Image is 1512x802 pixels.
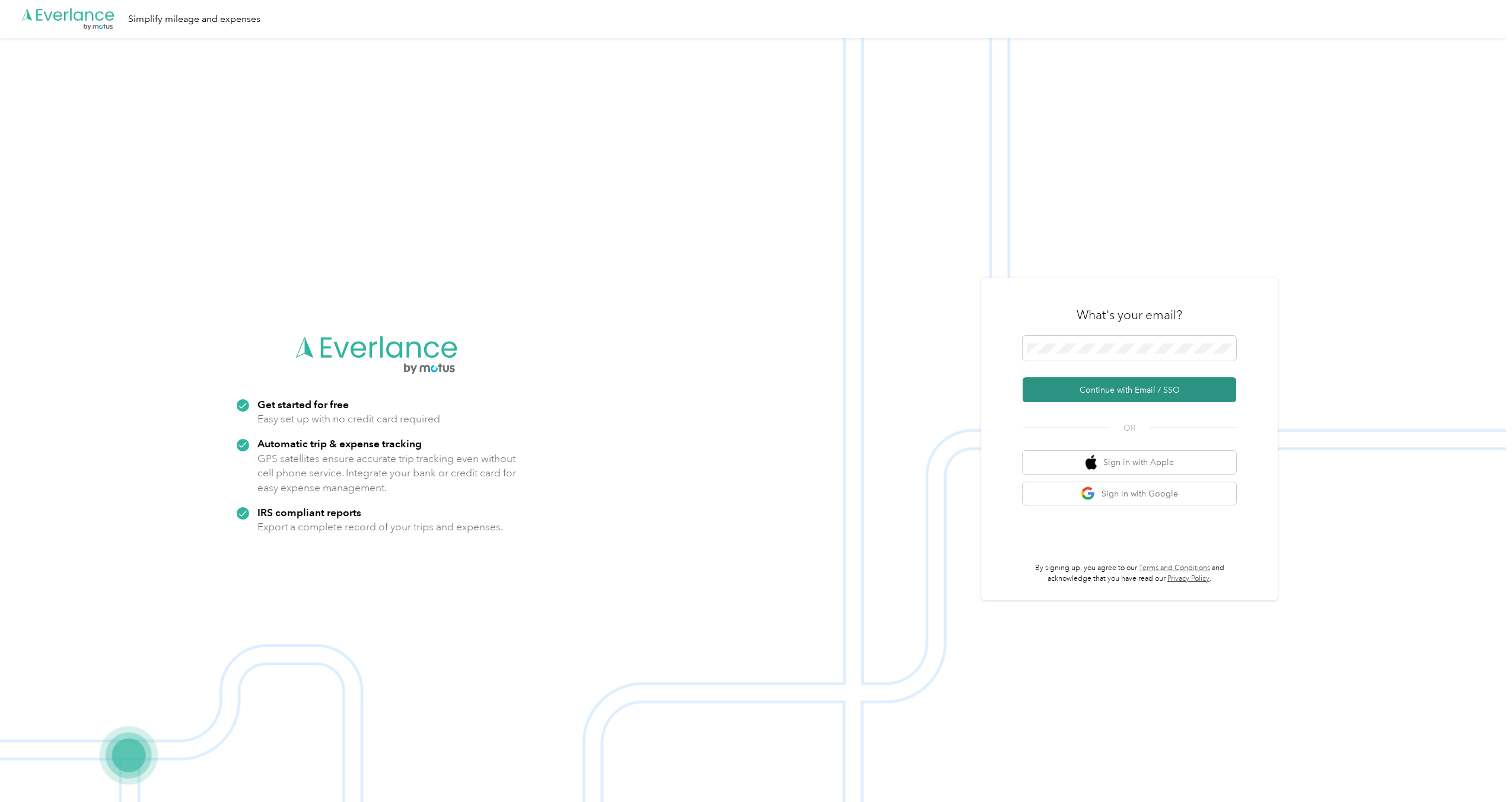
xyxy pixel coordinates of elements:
span: OR [1109,422,1150,434]
p: By signing up, you agree to our and acknowledge that you have read our . [1023,563,1236,584]
button: apple logoSign in with Apple [1023,451,1236,474]
button: google logoSign in with Google [1023,482,1236,505]
strong: IRS compliant reports [257,506,361,518]
strong: Get started for free [257,398,349,410]
div: Simplify mileage and expenses [128,12,260,27]
p: Easy set up with no credit card required [257,412,440,427]
strong: Automatic trip & expense tracking [257,437,422,450]
p: Export a complete record of your trips and expenses. [257,520,503,534]
h3: What's your email? [1077,307,1182,323]
img: google logo [1081,486,1096,501]
a: Terms and Conditions [1139,564,1210,572]
a: Privacy Policy [1167,574,1209,583]
p: GPS satellites ensure accurate trip tracking even without cell phone service. Integrate your bank... [257,451,517,495]
img: apple logo [1086,455,1097,470]
button: Continue with Email / SSO [1023,377,1236,402]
